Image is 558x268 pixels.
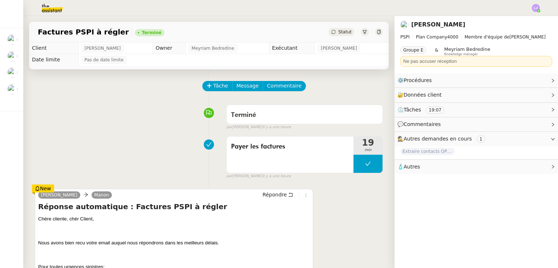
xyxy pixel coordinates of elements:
button: Tâche [202,81,232,91]
span: Terminé [231,112,256,118]
span: [PERSON_NAME] [321,45,357,52]
span: par [226,173,232,179]
span: [PERSON_NAME] [85,45,121,52]
span: Autres demandes en cours [404,136,472,142]
div: Terminé [142,31,162,35]
span: 🕵️ [397,136,488,142]
span: 💬 [397,121,444,127]
span: [PERSON_NAME] [400,33,552,41]
small: [PERSON_NAME] [226,124,291,130]
div: 🔐Données client [395,88,558,102]
span: Tâches [404,107,421,113]
span: il y a une heure [263,124,291,130]
span: ⚙️ [397,76,435,85]
span: Procédures [404,77,432,83]
img: users%2FSclkIUIAuBOhhDrbgjtrSikBoD03%2Favatar%2F48cbc63d-a03d-4817-b5bf-7f7aeed5f2a9 [7,84,17,94]
span: Commentaires [404,121,441,127]
span: 19 [353,138,383,147]
span: Extraire contacts OPAL résidents [DEMOGRAPHIC_DATA] [400,148,455,155]
nz-tag: 19:07 [426,106,444,114]
a: [PERSON_NAME] [411,21,465,28]
span: Autres [404,164,420,170]
h4: Réponse automatique : Factures PSPI à régler [38,202,310,212]
span: Pas de date limite [85,56,124,64]
span: Plan Company [416,34,447,40]
button: Message [232,81,263,91]
a: [PERSON_NAME] [38,192,80,198]
span: Répondre [262,191,287,198]
div: ⚙️Procédures [395,73,558,88]
td: Client [29,42,78,54]
div: ⏲️Tâches 19:07 [395,103,558,117]
div: Ne pas accuser réception [403,58,549,65]
span: PSPI [400,34,410,40]
img: users%2FJFLd9nv9Xedc5sw3Tv0uXAOtmPa2%2Favatar%2F614c234d-a034-4f22-a3a9-e3102a8b8590 [400,21,408,29]
span: Factures PSPI à régler [38,28,129,36]
span: Meyriam Bedredine [191,45,234,52]
div: New [32,184,54,192]
td: Exécutant [269,42,315,54]
button: Répondre [260,191,296,199]
span: Commentaire [267,82,302,90]
div: 💬Commentaires [395,117,558,131]
nz-tag: 1 [477,135,485,143]
img: users%2FC9SBsJ0duuaSgpQFj5LgoEX8n0o2%2Favatar%2Fec9d51b8-9413-4189-adfb-7be4d8c96a3c [7,34,17,45]
small: [PERSON_NAME] [226,173,291,179]
div: 🧴Autres [395,160,558,174]
app-user-label: Knowledge manager [444,46,490,56]
span: ⏲️ [397,107,450,113]
span: il y a une heure [263,173,291,179]
span: Statut [338,29,352,34]
span: Membre d'équipe de [465,34,510,40]
button: Commentaire [263,81,306,91]
span: 🧴 [397,164,420,170]
span: & [435,46,438,56]
span: Knowledge manager [444,52,478,56]
span: Message [236,82,259,90]
td: Date limite [29,54,78,66]
span: Payer les factures [231,141,349,152]
span: 🔐 [397,91,445,99]
span: min [353,147,383,153]
span: Tâche [213,82,228,90]
nz-tag: Groupe E [400,46,426,54]
span: Données client [404,92,442,98]
span: par [226,124,232,130]
a: Manon [92,192,112,198]
div: 🕵️Autres demandes en cours 1 [395,132,558,146]
span: 4000 [447,34,458,40]
img: users%2FC9SBsJ0duuaSgpQFj5LgoEX8n0o2%2Favatar%2Fec9d51b8-9413-4189-adfb-7be4d8c96a3c [7,51,17,61]
img: svg [532,4,540,12]
span: Meyriam Bedredine [444,46,490,52]
td: Owner [153,42,186,54]
img: users%2Fa6PbEmLwvGXylUqKytRPpDpAx153%2Favatar%2Ffanny.png [7,68,17,78]
span: Nous avons bien recu votre email auquel nous répondrons dans les meilleurs délais. [38,240,219,245]
span: Chère cliente, chèr Client, [38,216,94,222]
